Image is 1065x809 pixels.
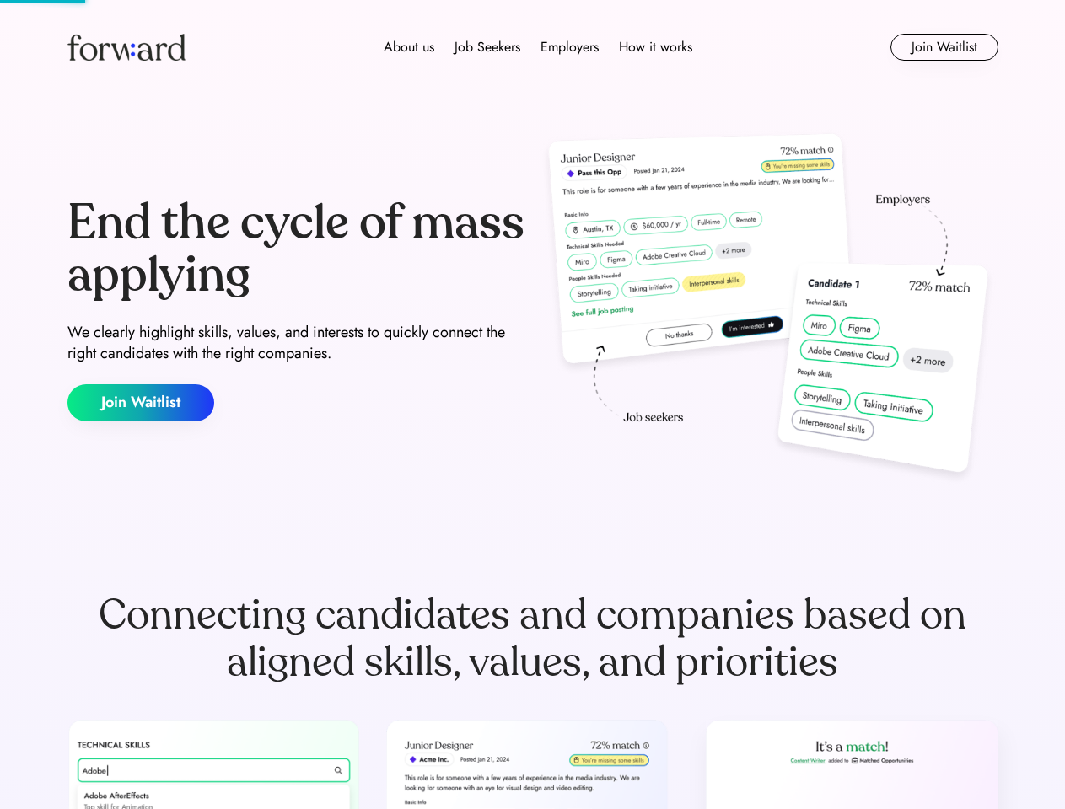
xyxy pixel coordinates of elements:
div: Employers [541,37,599,57]
button: Join Waitlist [890,34,998,61]
img: Forward logo [67,34,186,61]
button: Join Waitlist [67,384,214,421]
div: End the cycle of mass applying [67,197,526,301]
div: How it works [619,37,692,57]
div: Job Seekers [455,37,520,57]
img: hero-image.png [540,128,998,490]
div: We clearly highlight skills, values, and interests to quickly connect the right candidates with t... [67,322,526,364]
div: About us [384,37,434,57]
div: Connecting candidates and companies based on aligned skills, values, and priorities [67,592,998,686]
